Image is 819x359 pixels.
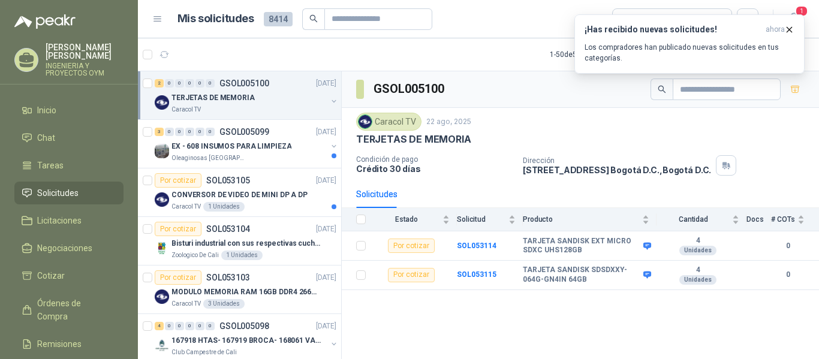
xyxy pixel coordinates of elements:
[138,168,341,217] a: Por cotizarSOL053105[DATE] Company LogoCONVERSOR DE VIDEO DE MINI DP A DPCaracol TV1 Unidades
[585,25,761,35] h3: ¡Has recibido nuevas solicitudes!
[155,322,164,330] div: 4
[171,299,201,309] p: Caracol TV
[658,85,666,93] span: search
[171,348,237,357] p: Club Campestre de Cali
[309,14,318,23] span: search
[165,79,174,88] div: 0
[203,299,245,309] div: 3 Unidades
[523,215,640,224] span: Producto
[175,128,184,136] div: 0
[316,78,336,89] p: [DATE]
[657,215,730,224] span: Cantidad
[37,104,56,117] span: Inicio
[14,333,124,355] a: Remisiones
[316,321,336,332] p: [DATE]
[316,126,336,138] p: [DATE]
[457,270,496,279] b: SOL053115
[221,251,263,260] div: 1 Unidades
[219,322,269,330] p: GSOL005098
[388,239,435,253] div: Por cotizar
[155,270,201,285] div: Por cotizar
[550,45,628,64] div: 1 - 50 de 5251
[155,125,339,163] a: 3 0 0 0 0 0 GSOL005099[DATE] Company LogoEX - 608 INSUMOS PARA LIMPIEZAOleaginosas [GEOGRAPHIC_DA...
[620,13,645,26] div: Todas
[138,266,341,314] a: Por cotizarSOL053103[DATE] Company LogoMODULO MEMORIA RAM 16GB DDR4 2666 MHZ - PORTATILCaracol TV...
[523,165,711,175] p: [STREET_ADDRESS] Bogotá D.C. , Bogotá D.C.
[171,202,201,212] p: Caracol TV
[14,237,124,260] a: Negociaciones
[171,92,255,104] p: TERJETAS DE MEMORIA
[523,208,657,231] th: Producto
[177,10,254,28] h1: Mis solicitudes
[388,268,435,282] div: Por cotizar
[771,215,795,224] span: # COTs
[171,238,321,249] p: Bisturi industrial con sus respectivas cuchillas segun muestra
[356,155,513,164] p: Condición de pago
[155,319,339,357] a: 4 0 0 0 0 0 GSOL005098[DATE] Company Logo167918 HTAS- 167919 BROCA- 168061 VALVULAClub Campestre ...
[14,14,76,29] img: Logo peakr
[165,322,174,330] div: 0
[264,12,293,26] span: 8414
[185,79,194,88] div: 0
[457,242,496,250] a: SOL053114
[171,153,247,163] p: Oleaginosas [GEOGRAPHIC_DATA][PERSON_NAME]
[316,224,336,235] p: [DATE]
[195,322,204,330] div: 0
[171,105,201,114] p: Caracol TV
[155,173,201,188] div: Por cotizar
[523,237,640,255] b: TARJETA SANDISK EXT MICRO SDXC UHS128GB
[195,79,204,88] div: 0
[206,128,215,136] div: 0
[356,164,513,174] p: Crédito 30 días
[155,222,201,236] div: Por cotizar
[523,266,640,284] b: TARJETA SANDISK SDSDXXY-064G-GN4IN 64GB
[206,79,215,88] div: 0
[457,215,506,224] span: Solicitud
[37,297,112,323] span: Órdenes de Compra
[373,215,440,224] span: Estado
[206,273,250,282] p: SOL053103
[155,192,169,207] img: Company Logo
[171,286,321,298] p: MODULO MEMORIA RAM 16GB DDR4 2666 MHZ - PORTATIL
[426,116,471,128] p: 22 ago, 2025
[171,251,219,260] p: Zoologico De Cali
[657,266,739,275] b: 4
[574,14,805,74] button: ¡Has recibido nuevas solicitudes!ahora Los compradores han publicado nuevas solicitudes en tus ca...
[374,80,446,98] h3: GSOL005100
[155,128,164,136] div: 3
[523,156,711,165] p: Dirección
[37,214,82,227] span: Licitaciones
[14,182,124,204] a: Solicitudes
[766,25,785,35] span: ahora
[14,209,124,232] a: Licitaciones
[171,141,291,152] p: EX - 608 INSUMOS PARA LIMPIEZA
[206,176,250,185] p: SOL053105
[771,269,805,280] b: 0
[771,240,805,252] b: 0
[155,144,169,158] img: Company Logo
[206,322,215,330] div: 0
[457,208,523,231] th: Solicitud
[37,131,55,144] span: Chat
[206,225,250,233] p: SOL053104
[316,175,336,186] p: [DATE]
[771,208,819,231] th: # COTs
[171,335,321,346] p: 167918 HTAS- 167919 BROCA- 168061 VALVULA
[316,272,336,283] p: [DATE]
[185,128,194,136] div: 0
[14,154,124,177] a: Tareas
[585,42,794,64] p: Los compradores han publicado nuevas solicitudes en tus categorías.
[795,5,808,17] span: 1
[356,133,471,146] p: TERJETAS DE MEMORIA
[138,217,341,266] a: Por cotizarSOL053104[DATE] Company LogoBisturi industrial con sus respectivas cuchillas segun mue...
[37,337,82,351] span: Remisiones
[175,322,184,330] div: 0
[165,128,174,136] div: 0
[373,208,457,231] th: Estado
[783,8,805,30] button: 1
[185,322,194,330] div: 0
[679,275,716,285] div: Unidades
[37,159,64,172] span: Tareas
[175,79,184,88] div: 0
